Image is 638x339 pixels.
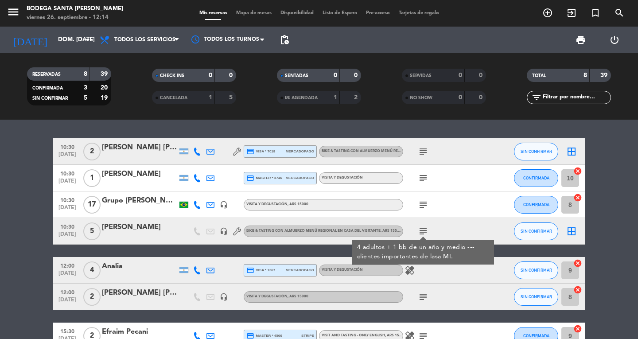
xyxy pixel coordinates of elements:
span: 5 [83,222,101,240]
button: menu [7,5,20,22]
i: cancel [573,193,582,202]
i: add_circle_outline [542,8,553,18]
i: menu [7,5,20,19]
span: RE AGENDADA [285,96,318,100]
span: 17 [83,196,101,214]
div: Analia [102,261,177,272]
span: SIN CONFIRMAR [521,268,552,273]
button: CONFIRMADA [514,196,558,214]
strong: 0 [479,94,484,101]
span: pending_actions [279,35,290,45]
span: 12:00 [56,260,78,270]
span: CHECK INS [160,74,184,78]
i: subject [418,226,428,237]
span: , ARS 15000 [385,334,406,337]
span: NO SHOW [410,96,432,100]
span: TOTAL [532,74,546,78]
span: [DATE] [56,231,78,242]
i: headset_mic [220,293,228,301]
span: , ARS 15000 [288,203,308,206]
span: , ARS 15000 [288,295,308,298]
span: 10:30 [56,168,78,178]
span: mercadopago [286,148,314,154]
span: [DATE] [56,297,78,307]
button: SIN CONFIRMAR [514,288,558,306]
strong: 0 [459,94,462,101]
i: headset_mic [220,227,228,235]
span: 15:30 [56,326,78,336]
span: 10:30 [56,221,78,231]
button: SIN CONFIRMAR [514,143,558,160]
span: SIN CONFIRMAR [32,96,68,101]
span: 4 [83,261,101,279]
i: subject [418,199,428,210]
strong: 20 [101,85,109,91]
span: Mapa de mesas [232,11,276,16]
span: CONFIRMADA [523,175,549,180]
i: arrow_drop_down [82,35,93,45]
i: subject [418,173,428,183]
span: 2 [83,143,101,160]
span: Pre-acceso [362,11,394,16]
span: SERVIDAS [410,74,432,78]
i: credit_card [246,174,254,182]
strong: 19 [101,95,109,101]
span: , ARS 155.000 [381,229,405,233]
span: Visit and tasting - Only English [322,334,406,337]
span: Visita y Degustación [246,203,308,206]
span: stripe [301,333,314,339]
span: SIN CONFIRMAR [521,149,552,154]
strong: 5 [84,95,87,101]
strong: 8 [584,72,587,78]
strong: 0 [229,72,234,78]
div: LOG OUT [598,27,631,53]
span: [DATE] [56,178,78,188]
div: Grupo [PERSON_NAME] [102,195,177,207]
strong: 39 [101,71,109,77]
span: Mis reservas [195,11,232,16]
span: Todos los servicios [114,37,175,43]
strong: 0 [209,72,212,78]
div: Efraim Pecani [102,326,177,338]
span: SIN CONFIRMAR [521,229,552,234]
span: [DATE] [56,205,78,215]
i: cancel [573,259,582,268]
strong: 5 [229,94,234,101]
i: border_all [566,226,577,237]
i: filter_list [531,92,542,103]
strong: 1 [334,94,337,101]
span: visa * 1367 [246,266,275,274]
i: border_all [566,146,577,157]
span: 2 [83,288,101,306]
span: Lista de Espera [318,11,362,16]
span: [DATE] [56,152,78,162]
span: [DATE] [56,270,78,281]
i: search [614,8,625,18]
span: Bike & Tasting con Almuerzo Menú Regional en Casa del Visitante [322,149,479,153]
strong: 0 [459,72,462,78]
span: 10:30 [56,195,78,205]
i: power_settings_new [609,35,620,45]
i: subject [418,292,428,302]
span: Visita y Degustación [322,268,363,272]
strong: 39 [600,72,609,78]
strong: 0 [334,72,337,78]
strong: 8 [84,71,87,77]
span: CONFIRMADA [32,86,63,90]
i: healing [405,265,415,276]
i: headset_mic [220,201,228,209]
span: visa * 7018 [246,148,275,156]
button: SIN CONFIRMAR [514,261,558,279]
span: Tarjetas de regalo [394,11,443,16]
span: 10:30 [56,141,78,152]
i: credit_card [246,266,254,274]
div: [PERSON_NAME] [102,222,177,233]
span: SENTADAS [285,74,308,78]
span: Disponibilidad [276,11,318,16]
strong: 2 [354,94,359,101]
div: viernes 26. septiembre - 12:14 [27,13,123,22]
span: Visita y Degustación [246,295,308,298]
button: CONFIRMADA [514,169,558,187]
strong: 3 [84,85,87,91]
i: turned_in_not [590,8,601,18]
